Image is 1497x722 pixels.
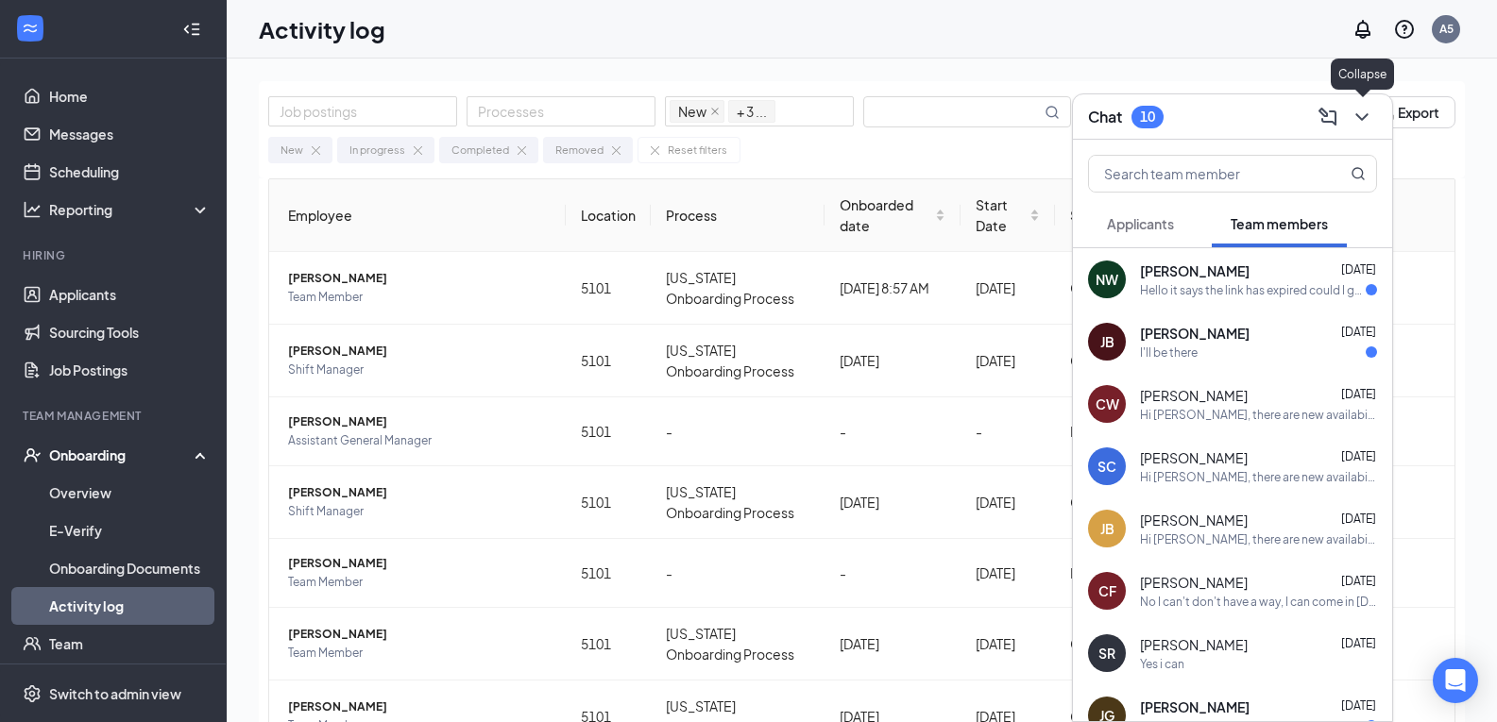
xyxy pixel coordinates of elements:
span: Team Member [288,644,551,663]
div: [DATE] [840,633,945,654]
button: Export [1361,96,1455,128]
div: - [840,421,945,442]
span: Onboarded date [840,194,931,236]
span: Team members [1231,215,1328,232]
span: [DATE] [1341,262,1376,277]
th: Process [651,179,825,252]
td: - [961,397,1055,466]
div: [DATE] [976,562,1040,583]
svg: Collapse [182,20,201,39]
div: A5 [1439,21,1454,37]
td: 5101 [566,539,651,608]
span: [PERSON_NAME] [1140,386,1248,405]
th: Start Date [961,179,1055,252]
span: [DATE] [1341,574,1376,588]
span: [PERSON_NAME] [288,342,551,361]
div: Reporting [49,200,212,219]
span: close [710,107,720,116]
span: Export [1398,106,1439,119]
span: [DATE] [1341,636,1376,650]
div: I'll be there [1140,344,1198,361]
svg: MagnifyingGlass [1045,105,1060,120]
svg: ChevronDown [1351,106,1373,128]
span: Shift Manager [288,502,551,521]
span: [PERSON_NAME] [288,269,551,288]
div: Removed [1070,421,1143,442]
div: [DATE] [976,633,1040,654]
svg: ComposeMessage [1317,106,1339,128]
a: Job Postings [49,351,211,389]
td: - [651,539,825,608]
div: Completed [1070,277,1143,298]
div: Collapse [1331,59,1394,90]
svg: MagnifyingGlass [1351,166,1366,181]
span: [PERSON_NAME] [1140,448,1248,467]
input: Search team member [1089,156,1313,192]
div: SC [1097,457,1116,476]
div: Completed [1070,350,1143,371]
td: [US_STATE] Onboarding Process [651,608,825,680]
td: 5101 [566,252,651,325]
svg: Analysis [23,200,42,219]
span: [PERSON_NAME] [288,625,551,644]
div: Hello it says the link has expired could I get a new link [1140,282,1366,298]
div: Yes i can [1140,656,1184,672]
span: [DATE] [1341,512,1376,526]
h3: Chat [1088,107,1122,127]
svg: Notifications [1352,18,1374,41]
div: New [281,142,303,159]
span: Assistant General Manager [288,431,551,450]
a: Activity log [49,587,211,625]
div: 10 [1140,109,1155,125]
span: Shift Manager [288,361,551,379]
svg: UserCheck [23,445,42,464]
span: + 3 ... [728,100,775,123]
div: No I can't don't have a way, I can come in [DATE] at 9am [1140,594,1377,610]
span: [PERSON_NAME] [288,697,551,716]
th: Employee [269,179,566,252]
td: [US_STATE] Onboarding Process [651,466,825,539]
a: Onboarding Documents [49,549,211,587]
td: 5101 [566,608,651,680]
a: Applicants [49,276,211,313]
th: Location [566,179,651,252]
div: Onboarding [49,445,195,464]
span: [DATE] [1341,449,1376,463]
span: [DATE] [1341,387,1376,401]
svg: WorkstreamLogo [21,19,40,38]
span: Start Date [976,194,1026,236]
th: Onboarded date [825,179,961,252]
button: ComposeMessage [1313,102,1343,132]
div: Completed [1070,633,1143,654]
div: Completed [451,142,509,159]
div: [DATE] [976,492,1040,512]
div: SR [1098,644,1115,663]
a: E-Verify [49,512,211,549]
div: [DATE] [976,277,1040,298]
div: NW [1096,270,1118,289]
div: [DATE] 8:57 AM [840,277,945,298]
div: CF [1098,581,1116,600]
span: [DATE] [1341,698,1376,713]
td: - [651,397,825,466]
div: In progress [349,142,405,159]
td: [US_STATE] Onboarding Process [651,252,825,325]
a: Messages [49,115,211,153]
span: Applicants [1107,215,1174,232]
td: 5101 [566,397,651,466]
div: JB [1100,519,1114,538]
div: JB [1100,332,1114,351]
span: [PERSON_NAME] [288,412,551,431]
td: 5101 [566,466,651,539]
span: [PERSON_NAME] [288,554,551,573]
h1: Activity log [259,13,385,45]
a: Scheduling [49,153,211,191]
th: Status [1055,179,1158,252]
span: [PERSON_NAME] [1140,511,1248,529]
a: Overview [49,474,211,512]
div: Hi [PERSON_NAME], there are new availabilities for an interview. This is a reminder to schedule y... [1140,531,1377,547]
div: Open Intercom Messenger [1433,658,1478,703]
div: [DATE] [976,350,1040,371]
div: Reset filters [668,142,727,159]
span: [PERSON_NAME] [288,483,551,502]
